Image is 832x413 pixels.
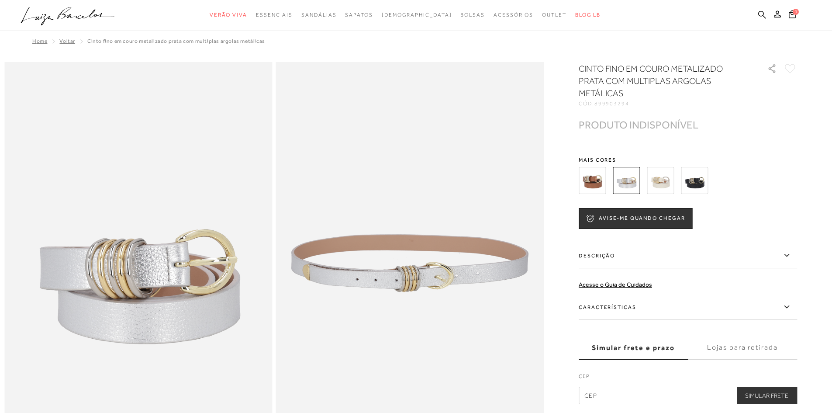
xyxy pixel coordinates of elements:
img: CINTO FINO EM COURO CARAMELO COM MULTIPLAS ARGOLAS METÁLICAS [579,167,606,194]
button: 1 [786,10,798,21]
span: BLOG LB [575,12,601,18]
label: Características [579,295,797,320]
label: Simular frete e prazo [579,336,688,360]
a: categoryNavScreenReaderText [542,7,566,23]
img: CINTO FINO EM COURO PRETO COM MULTIPLAS ARGOLAS METÁLICAS [681,167,708,194]
span: CINTO FINO EM COURO METALIZADO PRATA COM MULTIPLAS ARGOLAS METÁLICAS [87,38,265,44]
label: CEP [579,372,797,385]
a: categoryNavScreenReaderText [210,7,247,23]
div: CÓD: [579,101,753,106]
label: Descrição [579,243,797,268]
button: AVISE-ME QUANDO CHEGAR [579,208,692,229]
a: BLOG LB [575,7,601,23]
span: Essenciais [256,12,293,18]
a: categoryNavScreenReaderText [301,7,336,23]
span: Outlet [542,12,566,18]
span: Sandálias [301,12,336,18]
a: Acesse o Guia de Cuidados [579,281,652,288]
a: Home [32,38,47,44]
img: CINTO FINO EM COURO OFF WHITECOM MULTIPLAS ARGOLAS METÁLICAS [647,167,674,194]
img: CINTO FINO EM COURO METALIZADO PRATA COM MULTIPLAS ARGOLAS METÁLICAS [613,167,640,194]
span: Bolsas [460,12,485,18]
span: Mais cores [579,157,797,163]
h1: CINTO FINO EM COURO METALIZADO PRATA COM MULTIPLAS ARGOLAS METÁLICAS [579,62,742,99]
a: categoryNavScreenReaderText [256,7,293,23]
span: 1 [793,9,799,15]
a: categoryNavScreenReaderText [345,7,373,23]
button: Simular Frete [736,387,797,404]
span: Acessórios [494,12,533,18]
span: [DEMOGRAPHIC_DATA] [382,12,452,18]
input: CEP [579,387,797,404]
div: PRODUTO INDISPONÍVEL [579,120,698,129]
span: 899903294 [594,101,629,107]
a: Voltar [59,38,75,44]
a: categoryNavScreenReaderText [494,7,533,23]
a: categoryNavScreenReaderText [460,7,485,23]
span: Sapatos [345,12,373,18]
label: Lojas para retirada [688,336,797,360]
a: noSubCategoriesText [382,7,452,23]
span: Verão Viva [210,12,247,18]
